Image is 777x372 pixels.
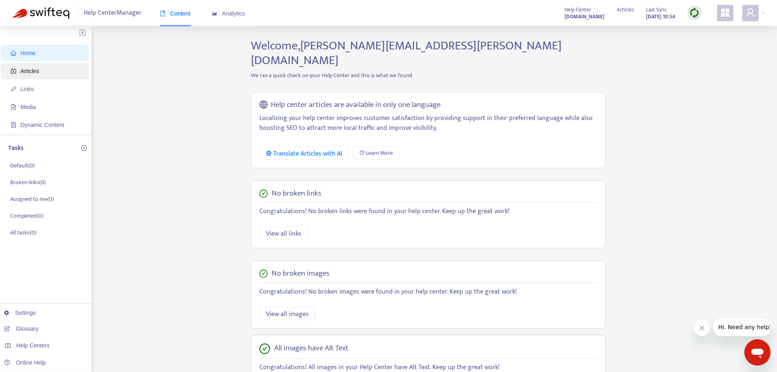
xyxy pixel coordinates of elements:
[259,100,268,110] span: global
[10,161,35,170] p: Default ( 0 )
[212,10,245,17] span: Analytics
[84,5,142,21] span: Help Center Manager
[259,287,597,297] p: Congratulations! No broken images were found in your help center. Keep up the great work!
[20,50,35,56] span: Home
[646,12,675,21] strong: [DATE] 10:54
[20,86,34,92] span: Links
[271,100,441,110] h5: Help center articles are available in only one language
[20,122,64,128] span: Dynamic Content
[4,359,46,366] a: Online Help
[366,149,393,158] span: Learn More
[11,68,16,74] span: account-book
[713,318,770,336] iframe: Message from company
[689,8,700,18] img: sync.dc5367851b00ba804db3.png
[10,212,43,220] p: Completed ( 0 )
[353,147,399,160] a: Learn More
[259,270,268,278] span: check-circle
[20,68,39,74] span: Articles
[10,195,54,203] p: Assigned to me ( 0 )
[694,320,710,336] iframe: Close message
[259,114,597,133] p: Localizing your help center improves customer satisfaction by providing support in their preferre...
[4,325,38,332] a: Glossary
[720,8,730,18] span: appstore
[12,7,69,19] img: Swifteq
[259,343,270,354] span: check-circle
[746,8,755,18] span: user
[259,227,308,240] button: View all links
[81,145,87,151] span: plus-circle
[274,344,348,353] h5: All images have Alt Text
[259,189,268,198] span: check-circle
[4,310,36,316] a: Settings
[5,6,59,12] span: Hi. Need any help?
[259,207,597,216] p: Congratulations! No broken links were found in your help center. Keep up the great work!
[160,11,166,16] span: book
[251,36,562,71] span: Welcome, [PERSON_NAME][EMAIL_ADDRESS][PERSON_NAME][DOMAIN_NAME]
[245,71,612,80] p: We ran a quick check on your Help Center and this is what we found
[10,178,46,187] p: Broken links ( 0 )
[564,5,591,14] span: Help Center
[272,189,321,198] h5: No broken links
[11,86,16,92] span: link
[11,122,16,128] span: container
[266,149,342,159] div: Translate Articles with AI
[259,307,315,320] button: View all images
[266,309,309,319] span: View all images
[266,229,301,239] span: View all links
[160,10,190,17] span: Content
[20,104,36,110] span: Media
[564,12,604,21] a: [DOMAIN_NAME]
[10,228,36,237] p: All tasks ( 0 )
[16,342,50,349] span: Help Centers
[744,339,770,365] iframe: Button to launch messaging window
[259,147,349,160] button: Translate Articles with AI
[212,11,217,16] span: area-chart
[272,269,330,278] h5: No broken images
[11,50,16,56] span: home
[646,5,667,14] span: Last Sync
[11,104,16,110] span: file-image
[617,5,634,14] span: Articles
[8,143,24,153] p: Tasks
